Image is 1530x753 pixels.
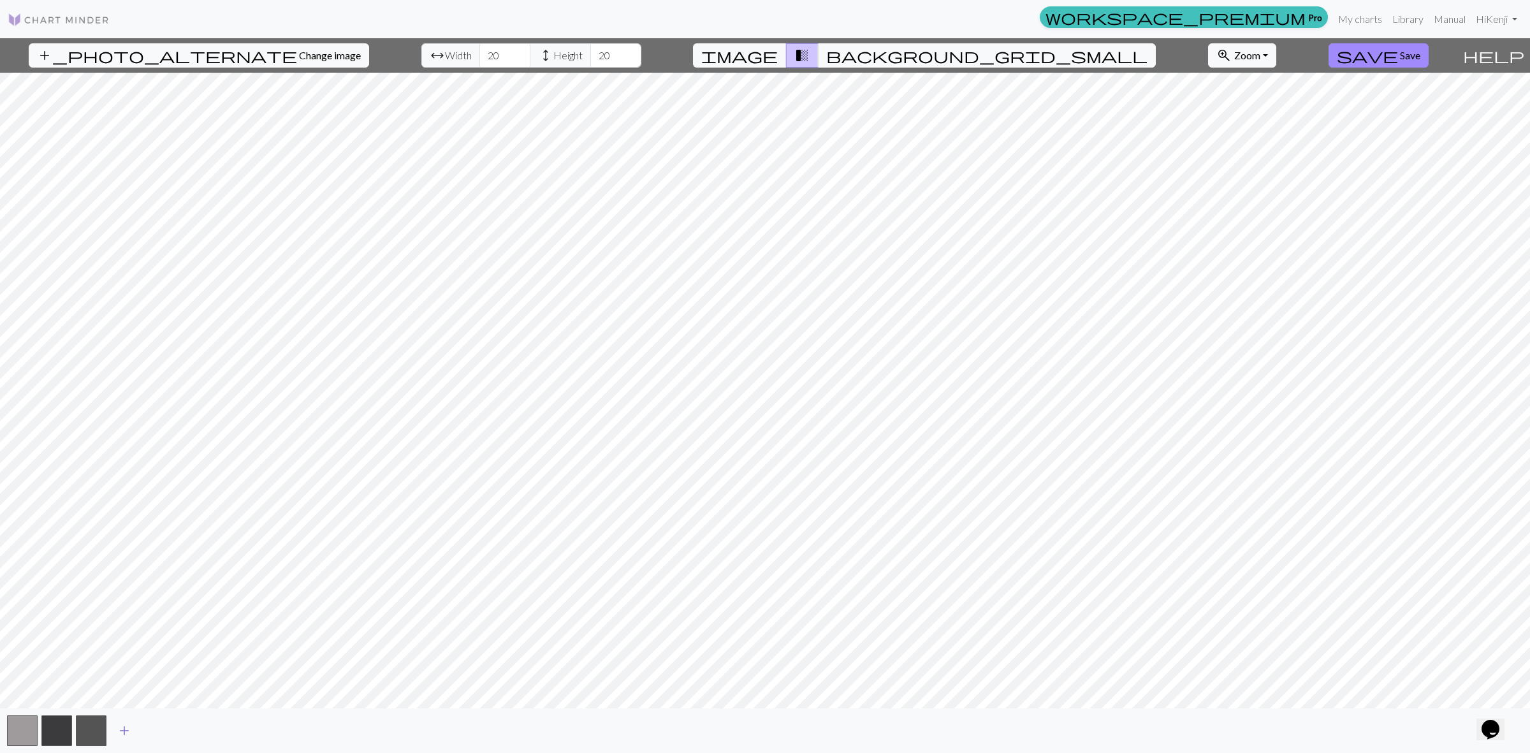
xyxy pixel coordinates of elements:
[1337,47,1398,64] span: save
[1040,6,1328,28] a: Pro
[1400,49,1420,61] span: Save
[1329,43,1429,68] button: Save
[1216,47,1232,64] span: zoom_in
[538,47,553,64] span: height
[1045,8,1306,26] span: workspace_premium
[553,48,583,63] span: Height
[1333,6,1387,32] a: My charts
[1476,702,1517,740] iframe: chat widget
[1429,6,1471,32] a: Manual
[117,722,132,740] span: add
[794,47,810,64] span: transition_fade
[37,47,297,64] span: add_photo_alternate
[299,49,361,61] span: Change image
[1457,38,1530,73] button: Help
[1234,49,1260,61] span: Zoom
[445,48,472,63] span: Width
[8,12,110,27] img: Logo
[430,47,445,64] span: arrow_range
[1208,43,1276,68] button: Zoom
[701,47,778,64] span: image
[1471,6,1522,32] a: HiKenji
[1463,47,1524,64] span: help
[826,47,1147,64] span: background_grid_small
[108,719,140,743] button: Add color
[1387,6,1429,32] a: Library
[29,43,369,68] button: Change image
